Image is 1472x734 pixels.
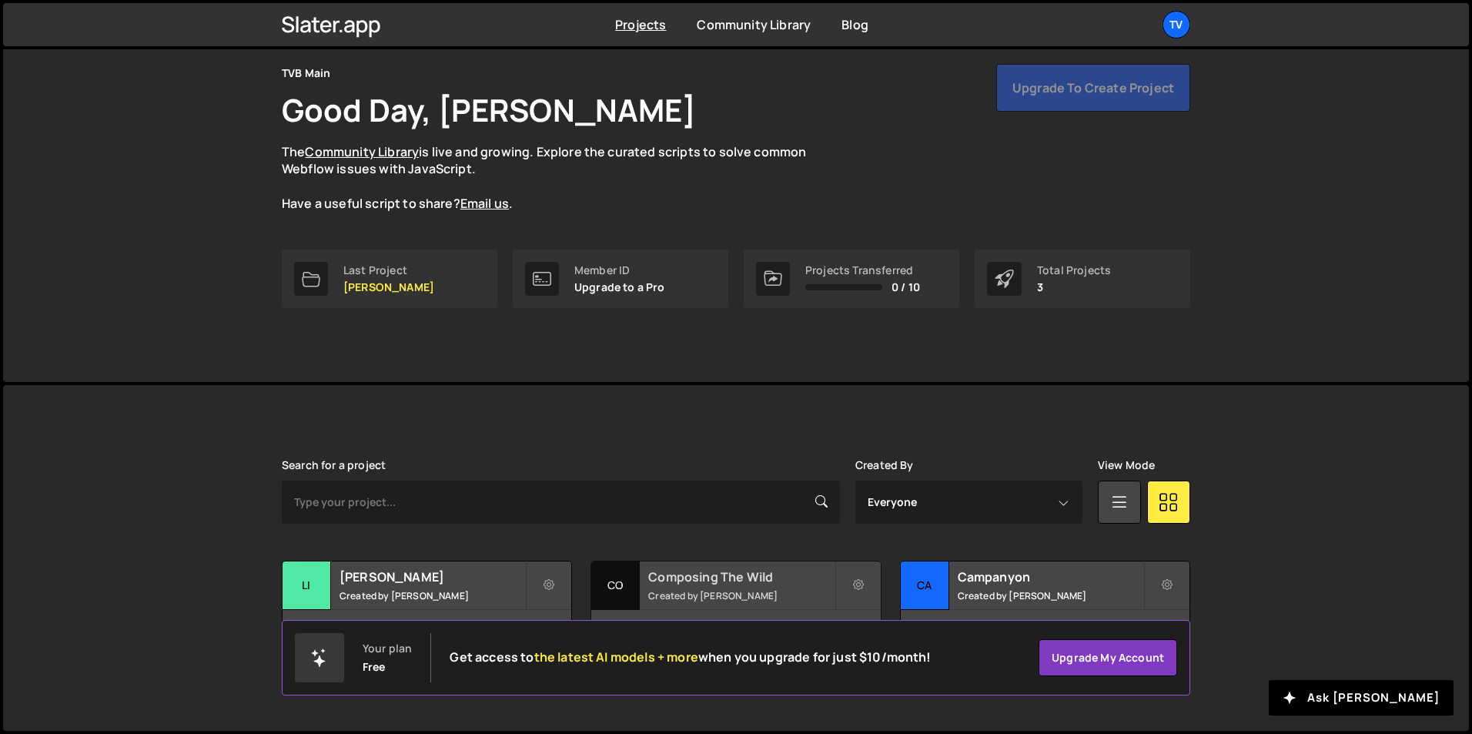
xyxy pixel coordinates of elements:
[450,650,931,665] h2: Get access to when you upgrade for just $10/month!
[1163,11,1190,39] a: TV
[591,610,880,656] div: 3 pages, last updated by [PERSON_NAME] about [DATE]
[363,661,386,673] div: Free
[591,561,640,610] div: Co
[282,143,836,213] p: The is live and growing. Explore the curated scripts to solve common Webflow issues with JavaScri...
[305,143,419,160] a: Community Library
[1037,281,1111,293] p: 3
[648,589,834,602] small: Created by [PERSON_NAME]
[1269,680,1454,716] button: Ask [PERSON_NAME]
[340,589,525,602] small: Created by [PERSON_NAME]
[697,16,811,33] a: Community Library
[282,459,386,471] label: Search for a project
[615,16,666,33] a: Projects
[282,250,497,308] a: Last Project [PERSON_NAME]
[363,642,412,655] div: Your plan
[805,264,920,277] div: Projects Transferred
[343,281,434,293] p: [PERSON_NAME]
[958,568,1143,585] h2: Campanyon
[901,561,949,610] div: Ca
[282,561,572,657] a: Li [PERSON_NAME] Created by [PERSON_NAME] 3 pages, last updated by [PERSON_NAME] [DATE]
[1037,264,1111,277] div: Total Projects
[590,561,881,657] a: Co Composing The Wild Created by [PERSON_NAME] 3 pages, last updated by [PERSON_NAME] about [DATE]
[340,568,525,585] h2: [PERSON_NAME]
[574,264,665,277] div: Member ID
[900,561,1190,657] a: Ca Campanyon Created by [PERSON_NAME] 1 page, last updated by [PERSON_NAME] [DATE]
[282,481,840,524] input: Type your project...
[958,589,1143,602] small: Created by [PERSON_NAME]
[1039,639,1177,676] a: Upgrade my account
[282,64,330,82] div: TVB Main
[343,264,434,277] div: Last Project
[460,195,509,212] a: Email us
[648,568,834,585] h2: Composing The Wild
[282,89,696,131] h1: Good Day, [PERSON_NAME]
[1098,459,1155,471] label: View Mode
[841,16,868,33] a: Blog
[283,561,331,610] div: Li
[855,459,914,471] label: Created By
[901,610,1189,656] div: 1 page, last updated by [PERSON_NAME] [DATE]
[574,281,665,293] p: Upgrade to a Pro
[283,610,571,656] div: 3 pages, last updated by [PERSON_NAME] [DATE]
[534,649,698,665] span: the latest AI models + more
[892,281,920,293] span: 0 / 10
